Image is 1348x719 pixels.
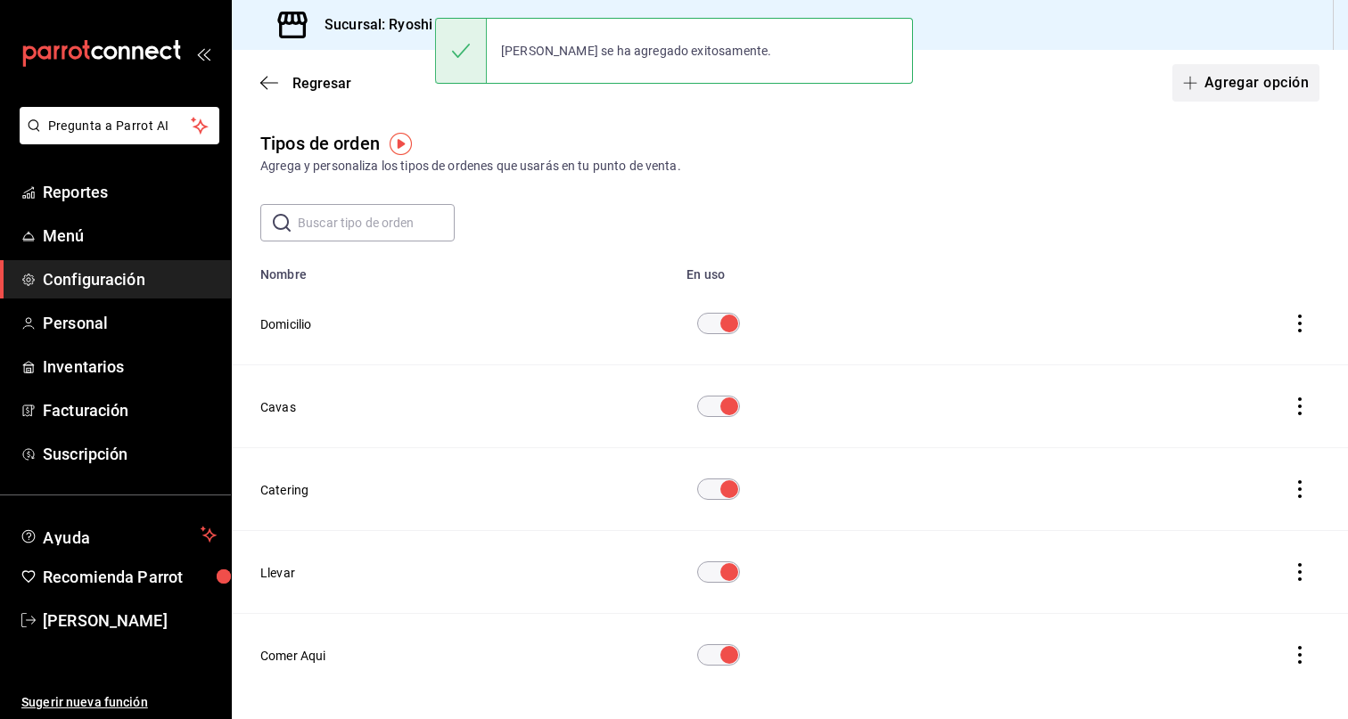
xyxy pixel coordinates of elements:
button: Comer Aqui [260,647,326,665]
a: Pregunta a Parrot AI [12,129,219,148]
th: En uso [676,256,1005,282]
button: Pregunta a Parrot AI [20,107,219,144]
button: Catering [260,481,308,499]
span: Personal [43,311,217,335]
button: Regresar [260,75,351,92]
button: actions [1280,304,1319,343]
table: diningOptionTable [232,256,1348,696]
span: Facturación [43,398,217,422]
div: Agrega y personaliza los tipos de ordenes que usarás en tu punto de venta. [260,157,1319,176]
h3: Sucursal: Ryoshi ([PERSON_NAME]) [310,14,556,36]
span: [PERSON_NAME] [43,609,217,633]
button: actions [1280,470,1319,509]
span: Reportes [43,180,217,204]
span: Sugerir nueva función [21,693,217,712]
button: open_drawer_menu [196,46,210,61]
img: Tooltip marker [390,133,412,155]
span: Configuración [43,267,217,291]
button: actions [1280,635,1319,674]
button: Cavas [260,398,296,416]
div: [PERSON_NAME] se ha agregado exitosamente. [487,31,785,70]
span: Ayuda [43,524,193,545]
span: Pregunta a Parrot AI [48,117,192,135]
span: Inventarios [43,355,217,379]
span: Suscripción [43,442,217,466]
button: Agregar opción [1172,64,1319,102]
button: Domicilio [260,315,311,333]
span: Menú [43,224,217,248]
button: Llevar [260,564,295,582]
button: actions [1280,552,1319,592]
span: Recomienda Parrot [43,565,217,589]
span: Regresar [292,75,351,92]
button: actions [1280,387,1319,426]
input: Buscar tipo de orden [298,205,455,241]
div: Tipos de orden [260,130,380,157]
